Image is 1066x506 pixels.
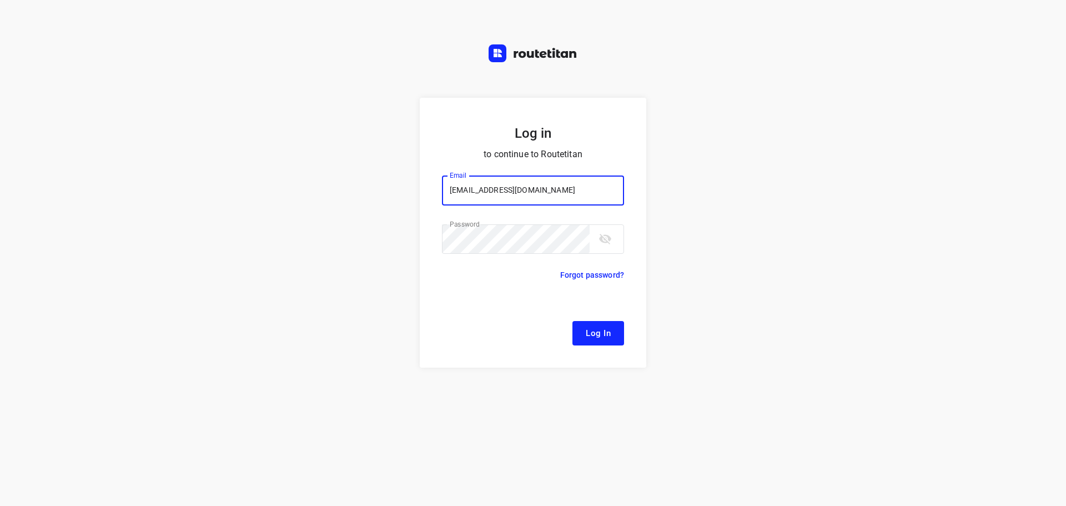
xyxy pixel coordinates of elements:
[442,124,624,142] h5: Log in
[560,268,624,282] p: Forgot password?
[572,321,624,345] button: Log In
[442,147,624,162] p: to continue to Routetitan
[586,326,611,340] span: Log In
[594,228,616,250] button: toggle password visibility
[489,44,577,62] img: Routetitan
